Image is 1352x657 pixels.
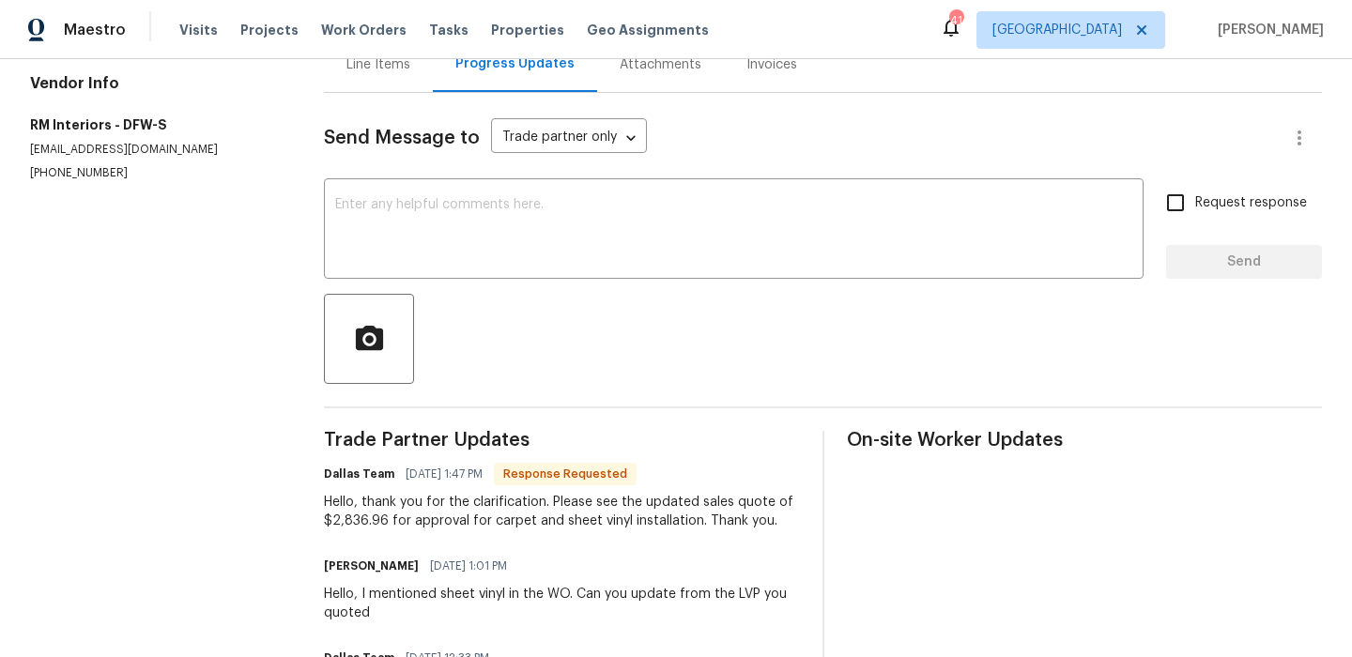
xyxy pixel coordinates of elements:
div: Trade partner only [491,123,647,154]
h6: [PERSON_NAME] [324,557,419,575]
div: Progress Updates [455,54,575,73]
span: On-site Worker Updates [847,431,1322,450]
div: Invoices [746,55,797,74]
span: Tasks [429,23,469,37]
div: Attachments [620,55,701,74]
span: [DATE] 1:47 PM [406,465,483,483]
span: Geo Assignments [587,21,709,39]
span: Send Message to [324,129,480,147]
span: Projects [240,21,299,39]
p: [EMAIL_ADDRESS][DOMAIN_NAME] [30,142,279,158]
div: 41 [949,11,962,30]
span: Trade Partner Updates [324,431,799,450]
span: Visits [179,21,218,39]
p: [PHONE_NUMBER] [30,165,279,181]
div: Hello, I mentioned sheet vinyl in the WO. Can you update from the LVP you quoted [324,585,799,622]
div: Line Items [346,55,410,74]
span: [PERSON_NAME] [1210,21,1324,39]
span: Request response [1195,193,1307,213]
span: Work Orders [321,21,407,39]
h6: Dallas Team [324,465,394,483]
h4: Vendor Info [30,74,279,93]
span: [GEOGRAPHIC_DATA] [992,21,1122,39]
h5: RM Interiors - DFW-S [30,115,279,134]
span: Properties [491,21,564,39]
span: [DATE] 1:01 PM [430,557,507,575]
span: Response Requested [496,465,635,483]
div: Hello, thank you for the clarification. Please see the updated sales quote of $2,836.96 for appro... [324,493,799,530]
span: Maestro [64,21,126,39]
